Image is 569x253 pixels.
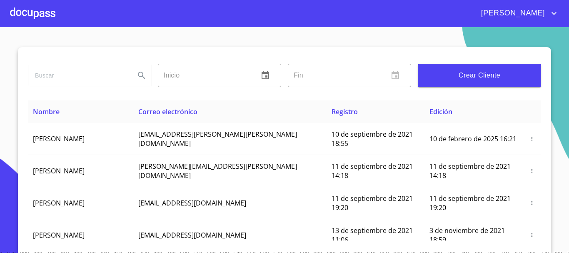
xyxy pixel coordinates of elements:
[429,226,505,244] span: 3 de noviembre de 2021 18:59
[33,107,60,116] span: Nombre
[475,7,549,20] span: [PERSON_NAME]
[429,107,452,116] span: Edición
[332,130,413,148] span: 10 de septiembre de 2021 18:55
[475,7,559,20] button: account of current user
[132,65,152,85] button: Search
[33,230,85,240] span: [PERSON_NAME]
[332,194,413,212] span: 11 de septiembre de 2021 19:20
[138,198,246,208] span: [EMAIL_ADDRESS][DOMAIN_NAME]
[429,134,517,143] span: 10 de febrero de 2025 16:21
[33,134,85,143] span: [PERSON_NAME]
[332,226,413,244] span: 13 de septiembre de 2021 11:06
[33,166,85,175] span: [PERSON_NAME]
[424,70,534,81] span: Crear Cliente
[429,162,511,180] span: 11 de septiembre de 2021 14:18
[138,230,246,240] span: [EMAIL_ADDRESS][DOMAIN_NAME]
[332,162,413,180] span: 11 de septiembre de 2021 14:18
[418,64,541,87] button: Crear Cliente
[138,130,297,148] span: [EMAIL_ADDRESS][PERSON_NAME][PERSON_NAME][DOMAIN_NAME]
[429,194,511,212] span: 11 de septiembre de 2021 19:20
[138,162,297,180] span: [PERSON_NAME][EMAIL_ADDRESS][PERSON_NAME][DOMAIN_NAME]
[33,198,85,208] span: [PERSON_NAME]
[28,64,128,87] input: search
[138,107,197,116] span: Correo electrónico
[332,107,358,116] span: Registro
